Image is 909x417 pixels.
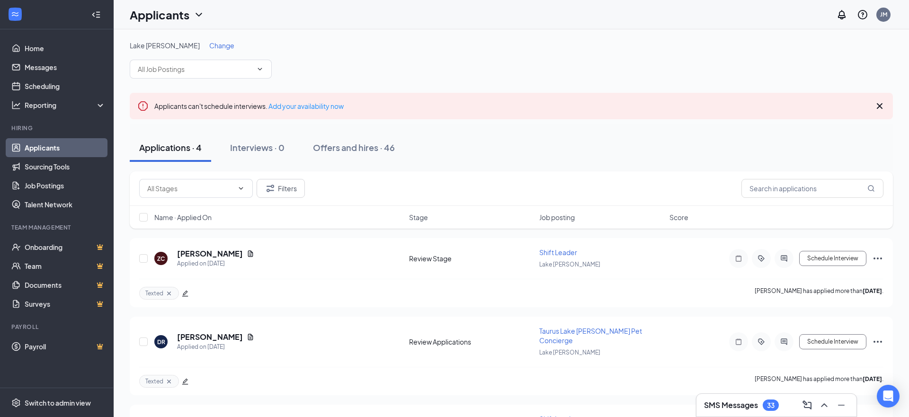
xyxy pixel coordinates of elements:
[25,195,106,214] a: Talent Network
[230,142,285,153] div: Interviews · 0
[539,327,642,345] span: Taurus Lake [PERSON_NAME] Pet Concierge
[25,238,106,257] a: OnboardingCrown
[268,102,344,110] a: Add your availability now
[10,9,20,19] svg: WorkstreamLogo
[409,254,534,263] div: Review Stage
[25,77,106,96] a: Scheduling
[11,398,21,408] svg: Settings
[11,323,104,331] div: Payroll
[154,102,344,110] span: Applicants can't schedule interviews.
[755,287,883,300] p: [PERSON_NAME] has applied more than .
[145,289,163,297] span: Texted
[182,378,188,385] span: edit
[91,10,101,19] svg: Collapse
[800,398,815,413] button: ComposeMessage
[669,213,688,222] span: Score
[733,255,744,262] svg: Note
[25,58,106,77] a: Messages
[25,176,106,195] a: Job Postings
[139,142,202,153] div: Applications · 4
[165,378,173,385] svg: Cross
[25,100,106,110] div: Reporting
[25,398,91,408] div: Switch to admin view
[877,385,900,408] div: Open Intercom Messenger
[157,255,165,263] div: ZC
[25,138,106,157] a: Applicants
[539,248,577,257] span: Shift Leader
[819,399,830,411] svg: ChevronUp
[867,185,875,192] svg: MagnifyingGlass
[767,401,775,409] div: 33
[539,261,600,268] span: Lake [PERSON_NAME]
[256,65,264,73] svg: ChevronDown
[25,39,106,58] a: Home
[409,213,428,222] span: Stage
[25,257,106,275] a: TeamCrown
[193,9,205,20] svg: ChevronDown
[799,334,866,349] button: Schedule Interview
[802,399,813,411] svg: ComposeMessage
[130,41,200,50] span: Lake [PERSON_NAME]
[756,255,767,262] svg: ActiveTag
[147,183,233,194] input: All Stages
[539,349,600,356] span: Lake [PERSON_NAME]
[874,100,885,112] svg: Cross
[863,375,882,382] b: [DATE]
[130,7,189,23] h1: Applicants
[177,259,254,268] div: Applied on [DATE]
[880,10,887,18] div: JM
[863,287,882,294] b: [DATE]
[756,338,767,346] svg: ActiveTag
[11,100,21,110] svg: Analysis
[157,338,165,346] div: DR
[265,183,276,194] svg: Filter
[209,41,234,50] span: Change
[872,336,883,347] svg: Ellipses
[836,399,847,411] svg: Minimize
[836,9,847,20] svg: Notifications
[182,290,188,297] span: edit
[539,213,575,222] span: Job posting
[313,142,395,153] div: Offers and hires · 46
[11,124,104,132] div: Hiring
[25,294,106,313] a: SurveysCrown
[25,337,106,356] a: PayrollCrown
[177,332,243,342] h5: [PERSON_NAME]
[834,398,849,413] button: Minimize
[741,179,883,198] input: Search in applications
[11,223,104,231] div: Team Management
[237,185,245,192] svg: ChevronDown
[755,375,883,388] p: [PERSON_NAME] has applied more than .
[778,255,790,262] svg: ActiveChat
[817,398,832,413] button: ChevronUp
[247,250,254,257] svg: Document
[257,179,305,198] button: Filter Filters
[145,377,163,385] span: Texted
[25,157,106,176] a: Sourcing Tools
[177,248,243,259] h5: [PERSON_NAME]
[409,337,534,346] div: Review Applications
[177,342,254,352] div: Applied on [DATE]
[778,338,790,346] svg: ActiveChat
[733,338,744,346] svg: Note
[857,9,868,20] svg: QuestionInfo
[247,333,254,341] svg: Document
[799,251,866,266] button: Schedule Interview
[704,400,758,410] h3: SMS Messages
[154,213,212,222] span: Name · Applied On
[137,100,149,112] svg: Error
[165,290,173,297] svg: Cross
[25,275,106,294] a: DocumentsCrown
[872,253,883,264] svg: Ellipses
[138,64,252,74] input: All Job Postings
